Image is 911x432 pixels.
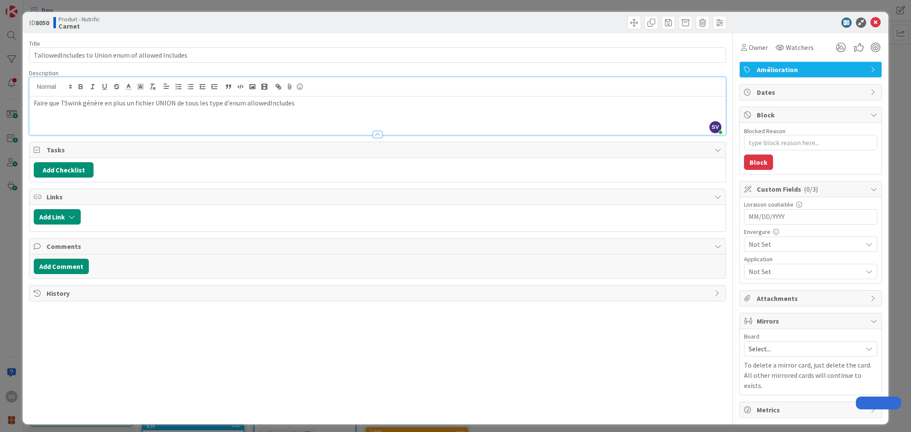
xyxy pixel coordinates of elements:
span: ID [29,18,49,28]
span: Metrics [757,405,866,415]
input: type card name here... [29,47,726,63]
span: Not Set [749,238,858,250]
b: Carnet [59,23,100,29]
span: Links [47,192,710,202]
span: Custom Fields [757,184,866,194]
button: Add Comment [34,259,89,274]
span: Amélioration [757,64,866,75]
p: To delete a mirror card, just delete the card. All other mirrored cards will continue to exists. [744,360,877,391]
span: Board [744,333,759,339]
span: Block [757,110,866,120]
button: Add Checklist [34,162,94,178]
label: Blocked Reason [744,127,785,135]
span: History [47,288,710,298]
b: 8050 [35,18,49,27]
span: Select... [749,343,858,355]
button: Block [744,155,773,170]
span: Comments [47,241,710,251]
span: Watchers [786,42,814,53]
span: Description [29,69,59,77]
span: Tasks [47,145,710,155]
span: Owner [749,42,768,53]
span: ( 0/3 ) [804,185,818,193]
div: Application [744,256,877,262]
p: Faire que TSwink génère en plus un fichier UNION de tous les type d'enum allowedIncludes [34,98,721,108]
label: Title [29,40,40,47]
div: Livraison souhaitée [744,201,877,207]
span: Attachments [757,293,866,304]
span: Mirrors [757,316,866,326]
span: Not Set [749,266,858,277]
span: Produit - Nutrific [59,16,100,23]
span: Dates [757,87,866,97]
input: MM/DD/YYYY [749,210,873,224]
button: Add Link [34,209,81,225]
span: SV [709,121,721,133]
div: Envergure [744,229,877,235]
